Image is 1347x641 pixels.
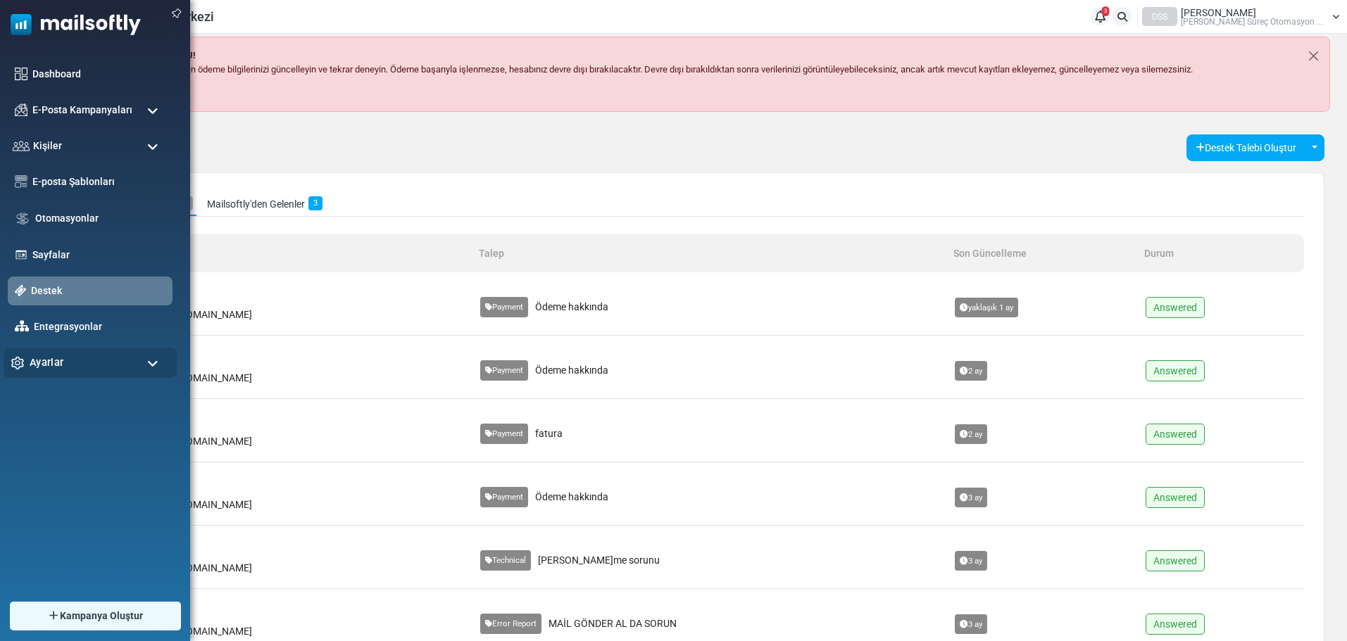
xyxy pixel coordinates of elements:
[15,175,27,188] img: email-templates-icon.svg
[535,300,608,315] span: Ödeme hakkında
[480,360,528,381] span: Payment
[1142,7,1340,26] a: DSS [PERSON_NAME] [PERSON_NAME] Süreç Otomasyon ...
[15,68,27,80] img: dashboard-icon.svg
[15,285,26,296] img: support-icon-active.svg
[32,103,132,118] span: E-Posta Kampanyaları
[32,248,165,262] a: Sayfalar
[1146,550,1205,571] span: Answered
[535,490,608,504] span: Ödeme hakkında
[30,355,63,370] span: Ayarlar
[955,551,987,571] span: 3 ay
[35,211,165,226] a: Otomasyonlar
[955,361,987,381] span: 2 ay
[480,297,528,317] span: Payment
[1146,614,1205,635] span: Answered
[1146,297,1205,318] span: Answered
[1146,424,1205,445] span: Answered
[1181,18,1323,26] span: [PERSON_NAME] Süreç Otomasyon ...
[955,488,987,507] span: 3 ay
[1139,234,1304,272] th: Durum
[308,196,322,210] span: 3
[11,356,25,369] img: settings-icon.svg
[535,363,608,378] span: Ödeme hakkında
[33,139,62,153] span: Kişiler
[1146,487,1205,508] span: Answered
[15,210,30,227] img: workflow.svg
[948,234,1139,272] th: Son Güncelleme
[480,614,541,634] span: Error Report
[535,426,563,441] span: fatura
[480,487,528,507] span: Payment
[31,284,165,298] a: Destek
[15,103,27,116] img: campaigns-icon.png
[34,319,165,334] a: Entegrasyonlar
[13,141,30,151] img: contacts-icon.svg
[549,616,677,631] span: MAİL GÖNDER AL DA SORUN
[15,248,27,261] img: landing_pages.svg
[538,553,660,568] span: [PERSON_NAME]me sorunu
[1181,8,1256,18] span: [PERSON_NAME]
[473,234,948,272] th: Talep
[32,67,165,82] a: Dashboard
[480,424,528,444] span: Payment
[480,550,531,571] span: Technical
[1091,7,1110,26] a: 3
[75,63,1296,77] p: İşlemi tamamlamak için lütfen ödeme bilgilerinizi güncelleyin ve tekrar deneyin. Ödeme başarıyla ...
[1102,6,1110,16] span: 3
[203,193,326,216] a: Mailsoftly'den Gelenler3
[1146,360,1205,381] span: Answered
[1142,7,1177,26] div: DSS
[1298,37,1329,75] button: Close
[955,298,1018,317] span: yaklaşık 1 ay
[60,609,143,623] span: Kampanya Oluştur
[89,234,473,272] th: Oluşturan
[955,614,987,634] span: 3 ay
[955,424,987,444] span: 2 ay
[1186,134,1305,161] button: Destek Talebi Oluştur
[32,174,165,189] a: E-posta Şablonları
